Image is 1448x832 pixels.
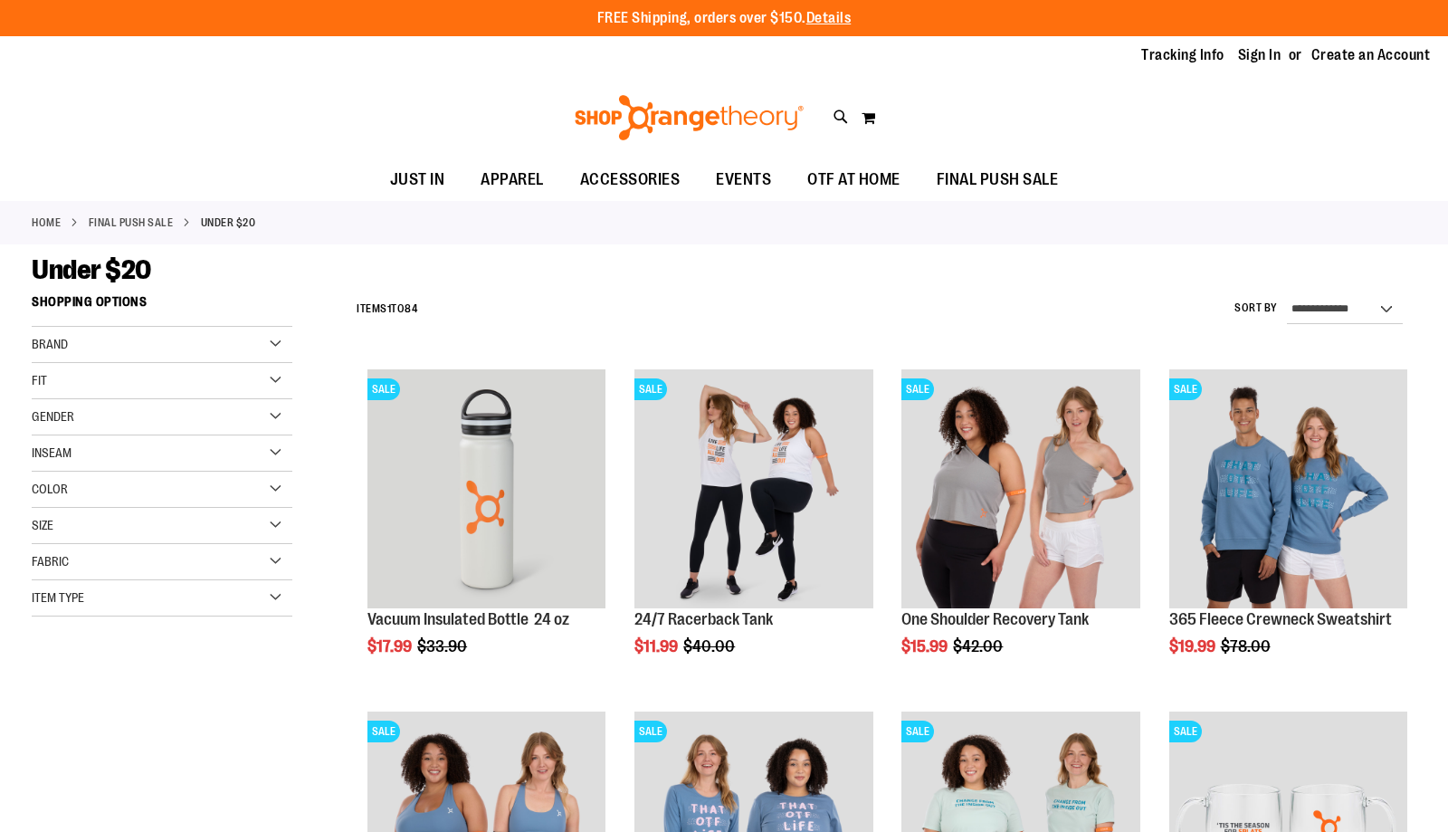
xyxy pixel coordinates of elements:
[634,721,667,742] span: SALE
[634,610,773,628] a: 24/7 Racerback Tank
[1169,378,1202,400] span: SALE
[387,302,392,315] span: 1
[698,159,789,201] a: EVENTS
[89,215,174,231] a: FINAL PUSH SALE
[683,637,738,655] span: $40.00
[807,159,900,200] span: OTF AT HOME
[32,518,53,532] span: Size
[32,215,61,231] a: Home
[1169,369,1407,607] img: 365 Fleece Crewneck Sweatshirt
[716,159,771,200] span: EVENTS
[1169,610,1392,628] a: 365 Fleece Crewneck Sweatshirt
[367,721,400,742] span: SALE
[901,369,1139,610] a: Main view of One Shoulder Recovery TankSALE
[1169,721,1202,742] span: SALE
[1238,45,1281,65] a: Sign In
[580,159,681,200] span: ACCESSORIES
[806,10,852,26] a: Details
[634,378,667,400] span: SALE
[1234,301,1278,316] label: Sort By
[892,360,1148,702] div: product
[901,721,934,742] span: SALE
[32,409,74,424] span: Gender
[481,159,544,200] span: APPAREL
[572,95,806,140] img: Shop Orangetheory
[417,637,470,655] span: $33.90
[1160,360,1416,702] div: product
[597,8,852,29] p: FREE Shipping, orders over $150.
[1311,45,1431,65] a: Create an Account
[901,369,1139,607] img: Main view of One Shoulder Recovery Tank
[625,360,881,702] div: product
[367,369,605,607] img: Vacuum Insulated Bottle 24 oz
[32,254,151,285] span: Under $20
[367,369,605,610] a: Vacuum Insulated Bottle 24 ozSALE
[390,159,445,200] span: JUST IN
[462,159,562,201] a: APPAREL
[32,590,84,605] span: Item Type
[634,369,872,607] img: 24/7 Racerback Tank
[32,286,292,327] strong: Shopping Options
[919,159,1077,200] a: FINAL PUSH SALE
[634,369,872,610] a: 24/7 Racerback TankSALE
[1141,45,1224,65] a: Tracking Info
[367,610,569,628] a: Vacuum Insulated Bottle 24 oz
[562,159,699,201] a: ACCESSORIES
[357,295,417,323] h2: Items to
[367,637,414,655] span: $17.99
[372,159,463,201] a: JUST IN
[901,378,934,400] span: SALE
[937,159,1059,200] span: FINAL PUSH SALE
[1169,637,1218,655] span: $19.99
[953,637,1005,655] span: $42.00
[32,373,47,387] span: Fit
[201,215,256,231] strong: Under $20
[1169,369,1407,610] a: 365 Fleece Crewneck SweatshirtSALE
[634,637,681,655] span: $11.99
[358,360,614,702] div: product
[789,159,919,201] a: OTF AT HOME
[32,445,71,460] span: Inseam
[405,302,417,315] span: 84
[32,337,68,351] span: Brand
[901,610,1089,628] a: One Shoulder Recovery Tank
[367,378,400,400] span: SALE
[901,637,950,655] span: $15.99
[1221,637,1273,655] span: $78.00
[32,482,68,496] span: Color
[32,554,69,569] span: Fabric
